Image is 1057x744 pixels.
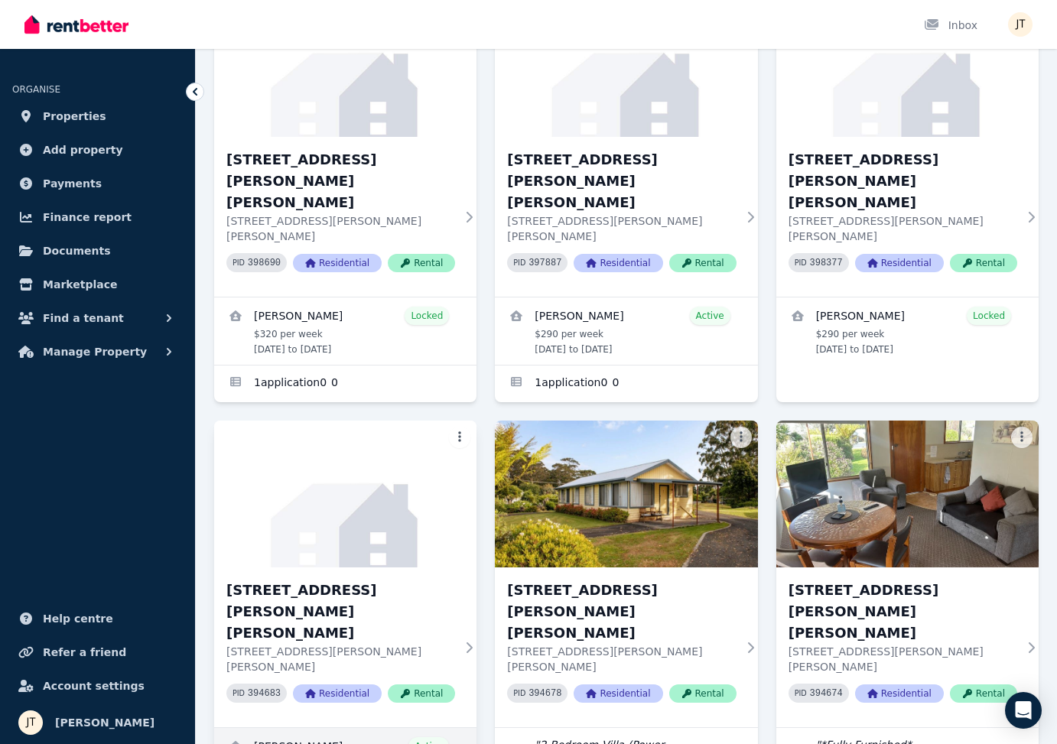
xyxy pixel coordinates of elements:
[43,309,124,327] span: Find a tenant
[507,644,736,674] p: [STREET_ADDRESS][PERSON_NAME][PERSON_NAME]
[795,258,807,267] small: PID
[924,18,977,33] div: Inbox
[43,141,123,159] span: Add property
[388,684,455,703] span: Rental
[43,107,106,125] span: Properties
[12,303,183,333] button: Find a tenant
[233,689,245,697] small: PID
[528,688,561,699] code: 394678
[12,671,183,701] a: Account settings
[789,213,1017,244] p: [STREET_ADDRESS][PERSON_NAME][PERSON_NAME]
[669,684,737,703] span: Rental
[43,677,145,695] span: Account settings
[855,254,944,272] span: Residential
[226,580,455,644] h3: [STREET_ADDRESS][PERSON_NAME][PERSON_NAME]
[495,421,757,727] a: 5/21 Andrew St, Strahan[STREET_ADDRESS][PERSON_NAME][PERSON_NAME][STREET_ADDRESS][PERSON_NAME][PE...
[43,343,147,361] span: Manage Property
[43,174,102,193] span: Payments
[55,713,154,732] span: [PERSON_NAME]
[789,580,1017,644] h3: [STREET_ADDRESS][PERSON_NAME][PERSON_NAME]
[12,84,60,95] span: ORGANISE
[248,258,281,268] code: 398690
[43,275,117,294] span: Marketplace
[226,213,455,244] p: [STREET_ADDRESS][PERSON_NAME][PERSON_NAME]
[513,689,525,697] small: PID
[214,421,476,567] img: 4/21 Andrew St, Strahan
[495,421,757,567] img: 5/21 Andrew St, Strahan
[248,688,281,699] code: 394683
[776,421,1039,727] a: 6/21 Andrew St, Strahan[STREET_ADDRESS][PERSON_NAME][PERSON_NAME][STREET_ADDRESS][PERSON_NAME][PE...
[495,297,757,365] a: View details for Alexandre Flaschner
[507,213,736,244] p: [STREET_ADDRESS][PERSON_NAME][PERSON_NAME]
[789,149,1017,213] h3: [STREET_ADDRESS][PERSON_NAME][PERSON_NAME]
[43,242,111,260] span: Documents
[789,644,1017,674] p: [STREET_ADDRESS][PERSON_NAME][PERSON_NAME]
[810,258,843,268] code: 398377
[233,258,245,267] small: PID
[214,297,476,365] a: View details for Mathieu Venezia
[810,688,843,699] code: 394674
[574,254,662,272] span: Residential
[214,421,476,727] a: 4/21 Andrew St, Strahan[STREET_ADDRESS][PERSON_NAME][PERSON_NAME][STREET_ADDRESS][PERSON_NAME][PE...
[293,684,382,703] span: Residential
[12,336,183,367] button: Manage Property
[528,258,561,268] code: 397887
[24,13,128,36] img: RentBetter
[43,208,132,226] span: Finance report
[730,427,752,448] button: More options
[214,366,476,402] a: Applications for 1/21 Andrew St, Strahan
[43,643,126,661] span: Refer a friend
[12,269,183,300] a: Marketplace
[513,258,525,267] small: PID
[855,684,944,703] span: Residential
[43,609,113,628] span: Help centre
[12,202,183,232] a: Finance report
[950,684,1017,703] span: Rental
[12,135,183,165] a: Add property
[776,297,1039,365] a: View details for Kineta Tatnell
[1005,692,1042,729] div: Open Intercom Messenger
[1008,12,1033,37] img: Jamie Taylor
[574,684,662,703] span: Residential
[12,603,183,634] a: Help centre
[669,254,737,272] span: Rental
[507,149,736,213] h3: [STREET_ADDRESS][PERSON_NAME][PERSON_NAME]
[12,637,183,668] a: Refer a friend
[12,101,183,132] a: Properties
[388,254,455,272] span: Rental
[226,644,455,674] p: [STREET_ADDRESS][PERSON_NAME][PERSON_NAME]
[950,254,1017,272] span: Rental
[293,254,382,272] span: Residential
[12,168,183,199] a: Payments
[226,149,455,213] h3: [STREET_ADDRESS][PERSON_NAME][PERSON_NAME]
[1011,427,1033,448] button: More options
[495,366,757,402] a: Applications for 2/21 Andrew St, Strahan
[507,580,736,644] h3: [STREET_ADDRESS][PERSON_NAME][PERSON_NAME]
[12,236,183,266] a: Documents
[449,427,470,448] button: More options
[18,710,43,735] img: Jamie Taylor
[795,689,807,697] small: PID
[776,421,1039,567] img: 6/21 Andrew St, Strahan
